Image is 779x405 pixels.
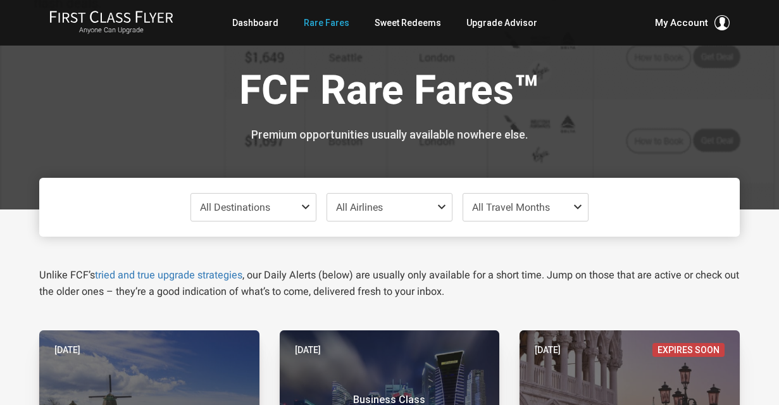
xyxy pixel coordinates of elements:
[472,201,550,213] span: All Travel Months
[655,15,730,30] button: My Account
[49,10,173,23] img: First Class Flyer
[295,343,321,357] time: [DATE]
[652,343,725,357] span: Expires Soon
[49,128,731,141] h3: Premium opportunities usually available nowhere else.
[336,201,383,213] span: All Airlines
[232,11,278,34] a: Dashboard
[95,269,242,281] a: tried and true upgrade strategies
[49,68,731,117] h1: FCF Rare Fares™
[466,11,537,34] a: Upgrade Advisor
[375,11,441,34] a: Sweet Redeems
[39,267,740,300] p: Unlike FCF’s , our Daily Alerts (below) are usually only available for a short time. Jump on thos...
[200,201,270,213] span: All Destinations
[655,15,708,30] span: My Account
[49,26,173,35] small: Anyone Can Upgrade
[304,11,349,34] a: Rare Fares
[54,343,80,357] time: [DATE]
[49,10,173,35] a: First Class FlyerAnyone Can Upgrade
[535,343,561,357] time: [DATE]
